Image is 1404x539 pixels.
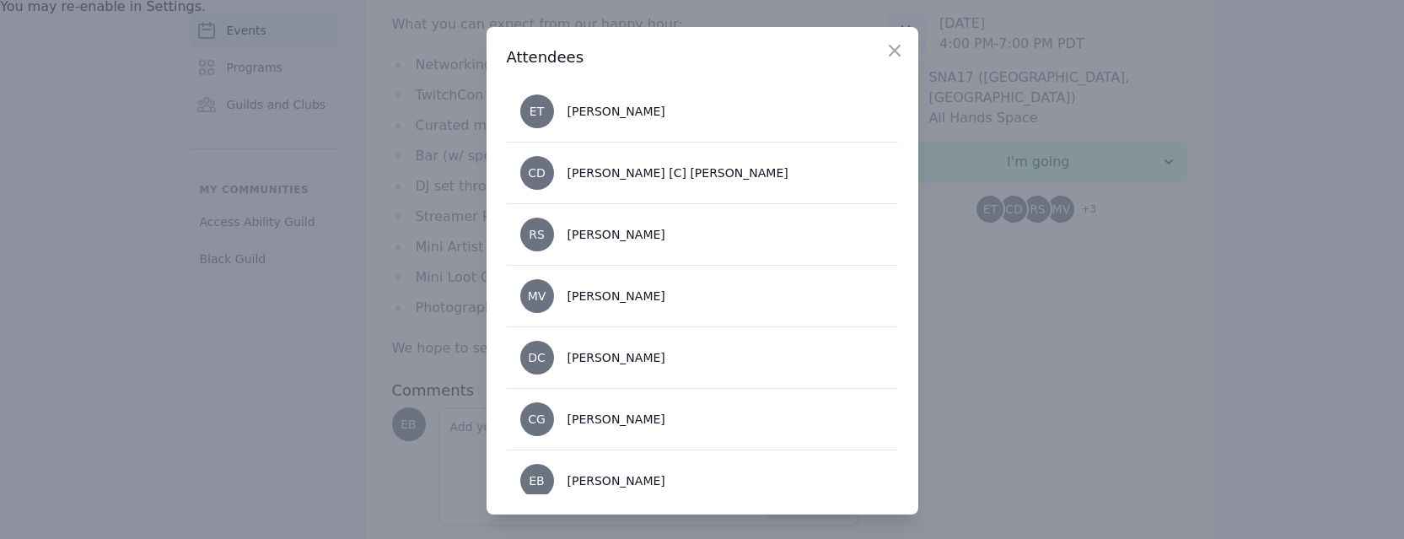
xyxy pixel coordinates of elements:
[528,167,546,179] span: CD
[528,413,546,425] span: CG
[528,352,546,364] span: DC
[568,288,665,305] div: [PERSON_NAME]
[568,411,665,428] div: [PERSON_NAME]
[568,226,665,243] div: [PERSON_NAME]
[568,472,665,489] div: [PERSON_NAME]
[568,103,665,120] div: [PERSON_NAME]
[568,349,665,366] div: [PERSON_NAME]
[529,475,544,487] span: EB
[568,164,788,181] div: [PERSON_NAME] [C] [PERSON_NAME]
[528,290,546,302] span: MV
[530,105,544,117] span: ET
[529,229,545,240] span: RS
[507,47,898,67] h3: Attendees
